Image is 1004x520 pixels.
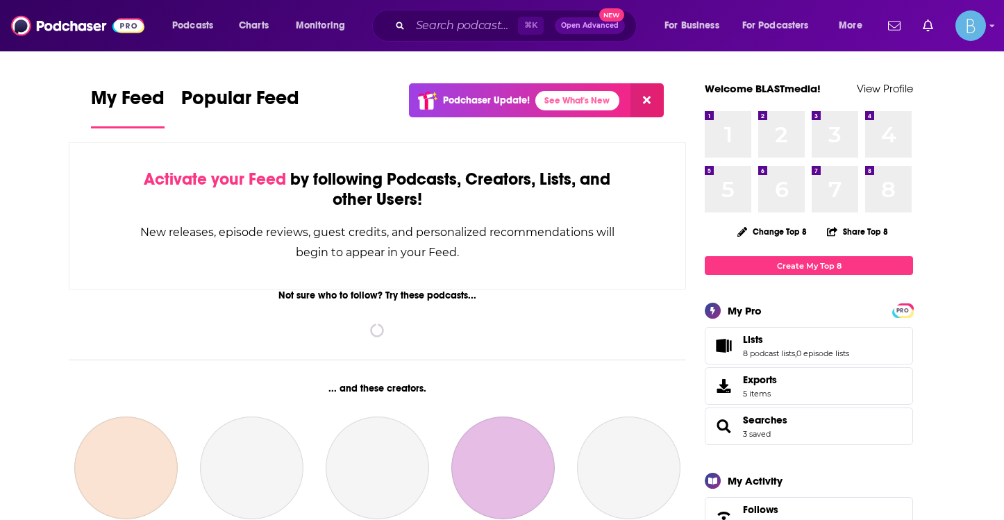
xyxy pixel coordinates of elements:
[664,16,719,35] span: For Business
[839,16,862,35] span: More
[535,91,619,110] a: See What's New
[139,222,616,262] div: New releases, episode reviews, guest credits, and personalized recommendations will begin to appe...
[561,22,619,29] span: Open Advanced
[733,15,829,37] button: open menu
[705,82,821,95] a: Welcome BLASTmedia!
[181,86,299,128] a: Popular Feed
[829,15,880,37] button: open menu
[826,218,889,245] button: Share Top 8
[710,417,737,436] a: Searches
[705,327,913,364] span: Lists
[577,417,680,519] a: Tyler Rowland
[74,417,177,519] a: Chad Withrow
[742,16,809,35] span: For Podcasters
[743,333,849,346] a: Lists
[955,10,986,41] span: Logged in as BLASTmedia
[144,169,286,190] span: Activate your Feed
[743,429,771,439] a: 3 saved
[705,367,913,405] a: Exports
[728,474,783,487] div: My Activity
[91,86,165,118] span: My Feed
[518,17,544,35] span: ⌘ K
[743,374,777,386] span: Exports
[239,16,269,35] span: Charts
[882,14,906,37] a: Show notifications dropdown
[443,94,530,106] p: Podchaser Update!
[743,389,777,399] span: 5 items
[894,305,911,315] a: PRO
[162,15,231,37] button: open menu
[857,82,913,95] a: View Profile
[796,349,849,358] a: 0 episode lists
[743,414,787,426] a: Searches
[69,290,686,301] div: Not sure who to follow? Try these podcasts...
[705,256,913,275] a: Create My Top 8
[705,408,913,445] span: Searches
[917,14,939,37] a: Show notifications dropdown
[729,223,815,240] button: Change Top 8
[894,305,911,316] span: PRO
[555,17,625,34] button: Open AdvancedNew
[743,349,795,358] a: 8 podcast lists
[326,417,428,519] a: Sam Allen
[91,86,165,128] a: My Feed
[599,8,624,22] span: New
[710,336,737,355] a: Lists
[795,349,796,358] span: ,
[955,10,986,41] img: User Profile
[230,15,277,37] a: Charts
[728,304,762,317] div: My Pro
[743,503,778,516] span: Follows
[200,417,303,519] a: Daniel Cuneo
[955,10,986,41] button: Show profile menu
[69,383,686,394] div: ... and these creators.
[451,417,554,519] a: Luke Bligh
[181,86,299,118] span: Popular Feed
[655,15,737,37] button: open menu
[410,15,518,37] input: Search podcasts, credits, & more...
[743,503,871,516] a: Follows
[11,12,144,39] img: Podchaser - Follow, Share and Rate Podcasts
[385,10,650,42] div: Search podcasts, credits, & more...
[139,169,616,210] div: by following Podcasts, Creators, Lists, and other Users!
[172,16,213,35] span: Podcasts
[743,333,763,346] span: Lists
[296,16,345,35] span: Monitoring
[710,376,737,396] span: Exports
[286,15,363,37] button: open menu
